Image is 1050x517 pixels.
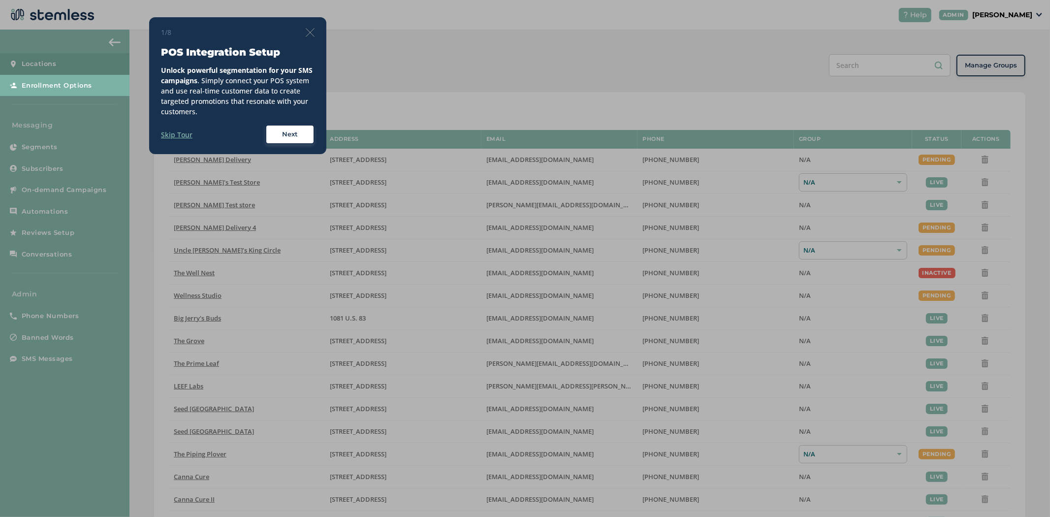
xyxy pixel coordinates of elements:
[1001,470,1050,517] iframe: Chat Widget
[161,45,315,59] h3: POS Integration Setup
[161,129,192,140] label: Skip Tour
[161,65,315,117] div: . Simply connect your POS system and use real-time customer data to create targeted promotions th...
[306,28,315,37] img: icon-close-thin-accent-606ae9a3.svg
[282,129,298,139] span: Next
[161,27,171,37] span: 1/8
[22,81,92,91] span: Enrollment Options
[161,65,313,85] strong: Unlock powerful segmentation for your SMS campaigns
[265,125,315,144] button: Next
